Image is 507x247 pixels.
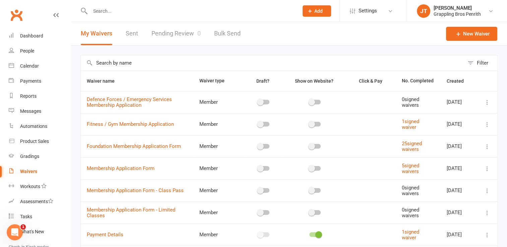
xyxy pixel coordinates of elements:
[87,77,122,85] button: Waiver name
[9,104,71,119] a: Messages
[20,169,37,174] div: Waivers
[359,3,377,18] span: Settings
[447,78,471,84] span: Created
[193,179,244,201] td: Member
[87,165,154,171] a: Membership Application Form
[9,28,71,44] a: Dashboard
[446,27,497,41] a: New Waiver
[20,78,41,84] div: Payments
[9,194,71,209] a: Assessments
[87,143,181,149] a: Foundation Membership Application Form
[20,63,39,69] div: Calendar
[402,229,419,241] a: 1signed waiver
[87,121,174,127] a: Fitness / Gym Membership Application
[402,141,422,152] a: 25signed waivers
[87,78,122,84] span: Waiver name
[9,74,71,89] a: Payments
[9,44,71,59] a: People
[402,163,419,174] a: 5signed waivers
[9,59,71,74] a: Calendar
[20,108,41,114] div: Messages
[87,187,184,193] a: Membership Application Form - Class Pass
[20,48,34,54] div: People
[193,113,244,135] td: Member
[441,113,477,135] td: [DATE]
[20,123,47,129] div: Automations
[20,199,53,204] div: Assessments
[20,139,49,144] div: Product Sales
[88,6,294,16] input: Search...
[250,77,277,85] button: Draft?
[441,91,477,113] td: [DATE]
[441,201,477,224] td: [DATE]
[193,224,244,246] td: Member
[197,30,201,37] span: 0
[396,71,441,91] th: No. Completed
[9,89,71,104] a: Reports
[434,5,481,11] div: [PERSON_NAME]
[402,185,419,196] span: 0 signed waivers
[214,22,241,45] a: Bulk Send
[295,78,333,84] span: Show on Website?
[20,224,26,230] span: 1
[81,55,464,71] input: Search by name
[9,179,71,194] a: Workouts
[9,209,71,224] a: Tasks
[353,77,390,85] button: Click & Pay
[193,157,244,179] td: Member
[20,214,32,219] div: Tasks
[81,22,112,45] button: My Waivers
[402,207,419,219] span: 0 signed waivers
[20,184,40,189] div: Workouts
[447,77,471,85] button: Created
[441,224,477,246] td: [DATE]
[87,96,172,108] a: Defence Forces / Emergency Services Membership Application
[20,154,39,159] div: Gradings
[9,134,71,149] a: Product Sales
[441,135,477,157] td: [DATE]
[464,55,497,71] button: Filter
[303,5,331,17] button: Add
[9,149,71,164] a: Gradings
[9,119,71,134] a: Automations
[7,224,23,240] iframe: Intercom live chat
[87,232,123,238] a: Payment Details
[359,78,382,84] span: Click & Pay
[477,59,488,67] div: Filter
[417,4,430,18] div: JT
[9,224,71,239] a: What's New
[434,11,481,17] div: Grappling Bros Penrith
[20,93,37,99] div: Reports
[193,91,244,113] td: Member
[20,229,44,234] div: What's New
[9,164,71,179] a: Waivers
[126,22,138,45] a: Sent
[193,135,244,157] td: Member
[289,77,341,85] button: Show on Website?
[402,96,419,108] span: 0 signed waivers
[193,201,244,224] td: Member
[402,118,419,130] a: 1signed waiver
[441,157,477,179] td: [DATE]
[441,179,477,201] td: [DATE]
[193,71,244,91] th: Waiver type
[8,7,25,23] a: Clubworx
[314,8,323,14] span: Add
[151,22,201,45] a: Pending Review0
[256,78,269,84] span: Draft?
[20,33,43,38] div: Dashboard
[87,207,175,219] a: Membership Application Form - Limited Classes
